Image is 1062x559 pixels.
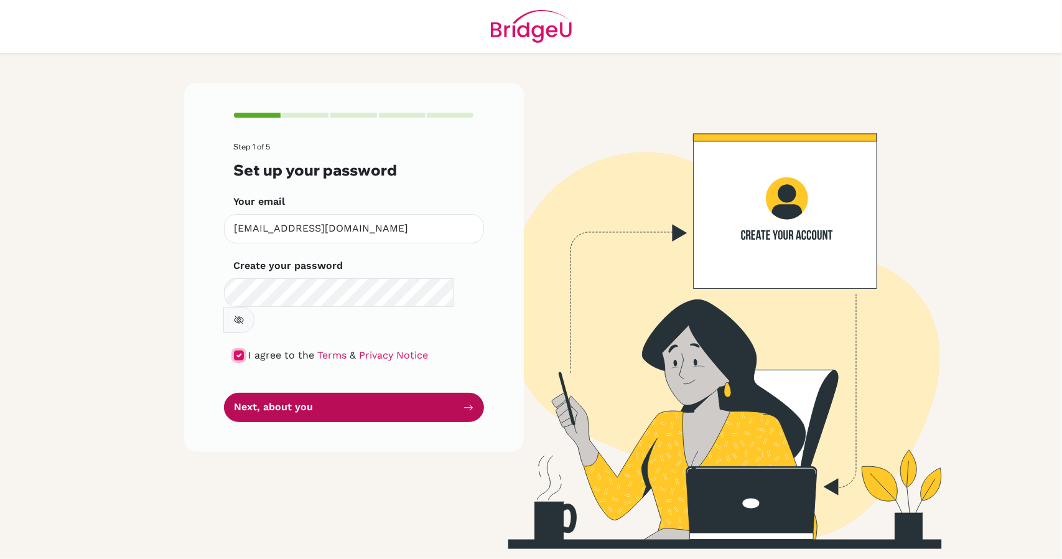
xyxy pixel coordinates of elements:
[224,393,484,422] button: Next, about you
[234,194,286,209] label: Your email
[350,349,356,361] span: &
[234,258,343,273] label: Create your password
[249,349,315,361] span: I agree to the
[318,349,347,361] a: Terms
[360,349,429,361] a: Privacy Notice
[234,142,271,151] span: Step 1 of 5
[234,161,474,179] h3: Set up your password
[224,214,484,243] input: Insert your email*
